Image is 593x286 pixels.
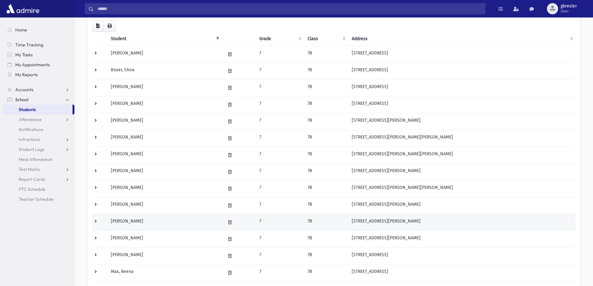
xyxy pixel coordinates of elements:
[348,130,576,147] td: [STREET_ADDRESS][PERSON_NAME][PERSON_NAME]
[256,163,304,180] td: 7
[304,79,348,96] td: 7B
[256,130,304,147] td: 7
[348,197,576,214] td: [STREET_ADDRESS][PERSON_NAME]
[2,25,74,35] a: Home
[19,127,43,132] span: Notifications
[2,40,74,50] a: Time Tracking
[348,79,576,96] td: [STREET_ADDRESS]
[19,186,45,192] span: PTC Schedule
[19,117,42,122] span: Attendance
[348,96,576,113] td: [STREET_ADDRESS]
[348,264,576,281] td: [STREET_ADDRESS]
[304,96,348,113] td: 7B
[348,147,576,163] td: [STREET_ADDRESS][PERSON_NAME][PERSON_NAME]
[92,21,104,32] button: CSV
[2,174,74,184] a: Report Cards
[304,147,348,163] td: 7B
[2,70,74,80] a: My Reports
[19,196,54,202] span: Teacher Schedule
[15,42,43,48] span: Time Tracking
[256,214,304,231] td: 7
[19,147,44,152] span: Student Logs
[2,164,74,174] a: Test Marks
[107,264,222,281] td: Max, Reena
[348,247,576,264] td: [STREET_ADDRESS]
[107,197,222,214] td: [PERSON_NAME]
[304,247,348,264] td: 7B
[348,63,576,79] td: [STREET_ADDRESS]
[256,247,304,264] td: 7
[15,72,38,77] span: My Reports
[348,180,576,197] td: [STREET_ADDRESS][PERSON_NAME][PERSON_NAME]
[256,63,304,79] td: 7
[107,147,222,163] td: [PERSON_NAME]
[304,163,348,180] td: 7B
[107,96,222,113] td: [PERSON_NAME]
[15,87,33,92] span: Accounts
[561,9,577,14] span: User
[304,32,348,46] th: Class: activate to sort column ascending
[15,27,27,33] span: Home
[5,2,41,15] img: AdmirePro
[256,96,304,113] td: 7
[107,163,222,180] td: [PERSON_NAME]
[94,3,485,14] input: Search
[107,247,222,264] td: [PERSON_NAME]
[2,144,74,154] a: Student Logs
[256,79,304,96] td: 7
[2,105,73,115] a: Students
[256,147,304,163] td: 7
[348,214,576,231] td: [STREET_ADDRESS][PERSON_NAME]
[304,46,348,63] td: 7B
[15,52,33,58] span: My Tasks
[107,180,222,197] td: [PERSON_NAME]
[256,264,304,281] td: 7
[107,63,222,79] td: Boxer, Shira
[15,97,28,102] span: School
[107,46,222,63] td: [PERSON_NAME]
[2,184,74,194] a: PTC Schedule
[304,264,348,281] td: 7B
[256,231,304,247] td: 7
[2,124,74,134] a: Notifications
[2,115,74,124] a: Attendance
[304,130,348,147] td: 7B
[348,163,576,180] td: [STREET_ADDRESS][PERSON_NAME]
[107,214,222,231] td: [PERSON_NAME]
[256,32,304,46] th: Grade: activate to sort column ascending
[2,154,74,164] a: Meal Attendance
[103,21,116,32] button: Print
[304,197,348,214] td: 7B
[348,113,576,130] td: [STREET_ADDRESS][PERSON_NAME]
[2,194,74,204] a: Teacher Schedule
[304,63,348,79] td: 7B
[2,134,74,144] a: Infractions
[304,180,348,197] td: 7B
[107,32,222,46] th: Student: activate to sort column descending
[2,50,74,60] a: My Tasks
[348,32,576,46] th: Address: activate to sort column ascending
[256,113,304,130] td: 7
[256,197,304,214] td: 7
[19,166,40,172] span: Test Marks
[304,214,348,231] td: 7B
[304,113,348,130] td: 7B
[561,4,577,9] span: gbresler
[348,231,576,247] td: [STREET_ADDRESS][PERSON_NAME]
[19,137,40,142] span: Infractions
[2,85,74,95] a: Accounts
[107,113,222,130] td: [PERSON_NAME]
[256,180,304,197] td: 7
[107,79,222,96] td: [PERSON_NAME]
[2,60,74,70] a: My Appointments
[256,46,304,63] td: 7
[15,62,50,68] span: My Appointments
[19,157,52,162] span: Meal Attendance
[2,95,74,105] a: School
[107,130,222,147] td: [PERSON_NAME]
[19,176,45,182] span: Report Cards
[348,46,576,63] td: [STREET_ADDRESS]
[107,231,222,247] td: [PERSON_NAME]
[19,107,36,112] span: Students
[304,231,348,247] td: 7B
